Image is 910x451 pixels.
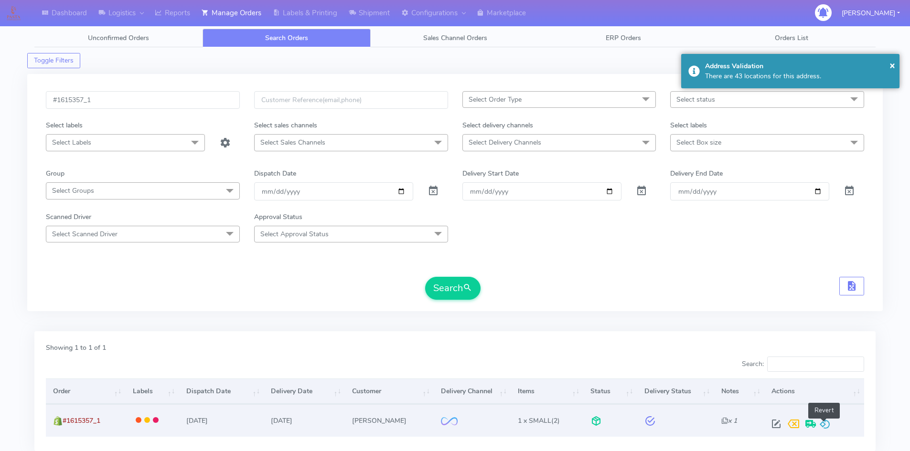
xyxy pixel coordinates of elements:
[46,212,91,222] label: Scanned Driver
[254,168,296,178] label: Dispatch Date
[88,33,149,42] span: Unconfirmed Orders
[46,168,64,178] label: Group
[583,378,637,404] th: Status: activate to sort column ascending
[125,378,179,404] th: Labels: activate to sort column ascending
[254,212,302,222] label: Approval Status
[52,230,118,239] span: Select Scanned Driver
[46,120,83,130] label: Select labels
[676,95,715,104] span: Select status
[462,168,519,178] label: Delivery Start Date
[53,416,63,426] img: shopify.png
[34,29,876,47] ul: Tabs
[676,138,721,147] span: Select Box size
[345,378,434,404] th: Customer: activate to sort column ascending
[434,378,511,404] th: Delivery Channel: activate to sort column ascending
[714,378,764,404] th: Notes: activate to sort column ascending
[835,3,907,23] button: [PERSON_NAME]
[345,404,434,436] td: [PERSON_NAME]
[518,416,551,425] span: 1 x SMALL
[469,95,522,104] span: Select Order Type
[46,343,106,353] label: Showing 1 to 1 of 1
[179,378,264,404] th: Dispatch Date: activate to sort column ascending
[889,58,895,73] button: Close
[518,416,560,425] span: (2)
[469,138,541,147] span: Select Delivery Channels
[606,33,641,42] span: ERP Orders
[511,378,583,404] th: Items: activate to sort column ascending
[423,33,487,42] span: Sales Channel Orders
[265,33,308,42] span: Search Orders
[63,416,100,425] span: #1615357_1
[46,91,240,109] input: Order Id
[462,120,533,130] label: Select delivery channels
[670,120,707,130] label: Select labels
[264,378,345,404] th: Delivery Date: activate to sort column ascending
[254,91,448,109] input: Customer Reference(email,phone)
[52,186,94,195] span: Select Groups
[767,357,864,372] input: Search:
[764,378,864,404] th: Actions: activate to sort column ascending
[425,277,481,300] button: Search
[742,357,864,372] label: Search:
[260,230,329,239] span: Select Approval Status
[254,120,317,130] label: Select sales channels
[179,404,264,436] td: [DATE]
[670,168,723,178] label: Delivery End Date
[260,138,325,147] span: Select Sales Channels
[705,61,892,71] div: Address Validation
[775,33,808,42] span: Orders List
[46,378,125,404] th: Order: activate to sort column ascending
[441,417,458,425] img: OnFleet
[27,53,80,68] button: Toggle Filters
[705,71,892,81] div: There are 43 locations for this address.
[637,378,714,404] th: Delivery Status: activate to sort column ascending
[889,59,895,72] span: ×
[721,416,737,425] i: x 1
[264,404,345,436] td: [DATE]
[52,138,91,147] span: Select Labels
